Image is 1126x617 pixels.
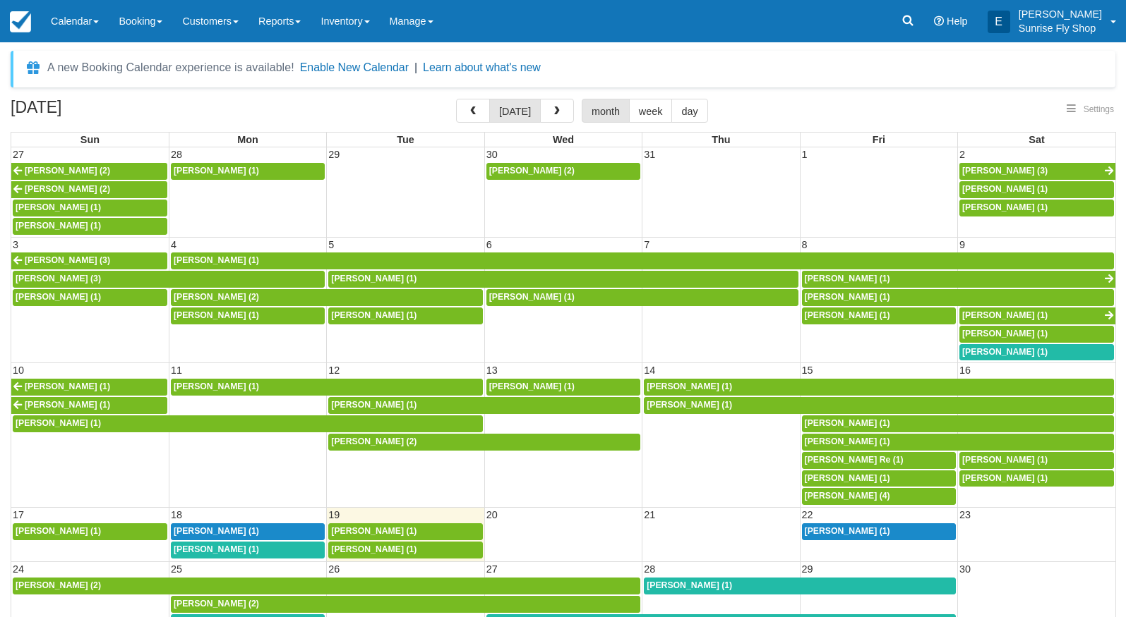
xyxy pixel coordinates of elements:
[25,184,110,194] span: [PERSON_NAME] (2)
[802,415,1114,432] a: [PERSON_NAME] (1)
[486,379,640,396] a: [PERSON_NAME] (1)
[805,526,890,536] span: [PERSON_NAME] (1)
[553,134,574,145] span: Wed
[801,239,809,250] span: 8
[13,271,325,288] a: [PERSON_NAME] (3)
[13,415,483,432] a: [PERSON_NAME] (1)
[11,239,20,250] span: 3
[644,578,956,594] a: [PERSON_NAME] (1)
[642,149,657,160] span: 31
[11,509,25,520] span: 17
[959,200,1114,216] a: [PERSON_NAME] (1)
[11,149,25,160] span: 27
[647,580,732,590] span: [PERSON_NAME] (1)
[962,310,1048,320] span: [PERSON_NAME] (1)
[958,563,972,575] span: 30
[802,470,956,487] a: [PERSON_NAME] (1)
[962,455,1048,465] span: [PERSON_NAME] (1)
[171,596,640,613] a: [PERSON_NAME] (2)
[16,202,101,212] span: [PERSON_NAME] (1)
[801,563,815,575] span: 29
[16,292,101,302] span: [PERSON_NAME] (1)
[805,436,890,446] span: [PERSON_NAME] (1)
[805,473,890,483] span: [PERSON_NAME] (1)
[328,397,640,414] a: [PERSON_NAME] (1)
[13,200,167,216] a: [PERSON_NAME] (1)
[629,99,673,123] button: week
[644,379,1114,396] a: [PERSON_NAME] (1)
[801,509,815,520] span: 22
[171,289,483,306] a: [PERSON_NAME] (2)
[169,149,184,160] span: 28
[171,379,483,396] a: [PERSON_NAME] (1)
[805,274,890,283] span: [PERSON_NAME] (1)
[802,434,1114,451] a: [PERSON_NAME] (1)
[962,329,1048,338] span: [PERSON_NAME] (1)
[169,239,178,250] span: 4
[11,365,25,376] span: 10
[802,523,956,540] a: [PERSON_NAME] (1)
[485,239,493,250] span: 6
[171,542,325,558] a: [PERSON_NAME] (1)
[11,379,167,396] a: [PERSON_NAME] (1)
[642,563,657,575] span: 28
[16,526,101,536] span: [PERSON_NAME] (1)
[327,149,341,160] span: 29
[642,239,651,250] span: 7
[805,418,890,428] span: [PERSON_NAME] (1)
[331,400,417,410] span: [PERSON_NAME] (1)
[962,202,1048,212] span: [PERSON_NAME] (1)
[485,563,499,575] span: 27
[11,163,167,180] a: [PERSON_NAME] (2)
[16,418,101,428] span: [PERSON_NAME] (1)
[169,509,184,520] span: 18
[397,134,414,145] span: Tue
[647,400,732,410] span: [PERSON_NAME] (1)
[805,292,890,302] span: [PERSON_NAME] (1)
[1029,134,1044,145] span: Sat
[642,509,657,520] span: 21
[958,149,966,160] span: 2
[331,526,417,536] span: [PERSON_NAME] (1)
[10,11,31,32] img: checkfront-main-nav-mini-logo.png
[959,181,1114,198] a: [PERSON_NAME] (1)
[13,578,640,594] a: [PERSON_NAME] (2)
[485,149,499,160] span: 30
[582,99,630,123] button: month
[237,134,258,145] span: Mon
[174,381,259,391] span: [PERSON_NAME] (1)
[934,16,944,26] i: Help
[13,289,167,306] a: [PERSON_NAME] (1)
[414,61,417,73] span: |
[801,365,815,376] span: 15
[423,61,541,73] a: Learn about what's new
[47,59,294,76] div: A new Booking Calendar experience is available!
[328,434,640,451] a: [PERSON_NAME] (2)
[805,491,890,501] span: [PERSON_NAME] (4)
[958,365,972,376] span: 16
[671,99,707,123] button: day
[805,310,890,320] span: [PERSON_NAME] (1)
[328,523,482,540] a: [PERSON_NAME] (1)
[25,400,110,410] span: [PERSON_NAME] (1)
[169,365,184,376] span: 11
[802,271,1115,288] a: [PERSON_NAME] (1)
[647,381,732,391] span: [PERSON_NAME] (1)
[13,218,167,235] a: [PERSON_NAME] (1)
[328,542,482,558] a: [PERSON_NAME] (1)
[962,166,1048,176] span: [PERSON_NAME] (3)
[174,310,259,320] span: [PERSON_NAME] (1)
[959,344,1114,361] a: [PERSON_NAME] (1)
[489,99,541,123] button: [DATE]
[642,365,657,376] span: 14
[300,61,409,75] button: Enable New Calendar
[1019,7,1102,21] p: [PERSON_NAME]
[486,163,640,180] a: [PERSON_NAME] (2)
[712,134,730,145] span: Thu
[644,397,1114,414] a: [PERSON_NAME] (1)
[16,274,101,283] span: [PERSON_NAME] (3)
[959,307,1115,324] a: [PERSON_NAME] (1)
[331,310,417,320] span: [PERSON_NAME] (1)
[958,509,972,520] span: 23
[485,509,499,520] span: 20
